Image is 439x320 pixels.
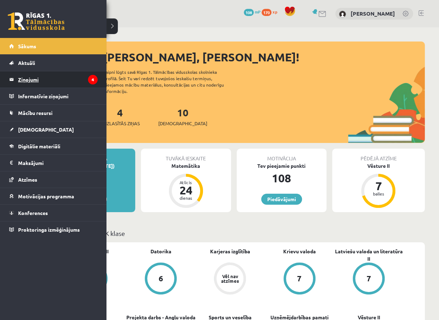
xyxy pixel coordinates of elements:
[175,184,197,196] div: 24
[18,155,98,171] legend: Maksājumi
[9,155,98,171] a: Maksājumi
[367,275,371,282] div: 7
[368,192,389,196] div: balles
[141,149,231,162] div: Tuvākā ieskaite
[9,88,98,104] a: Informatīvie ziņojumi
[175,180,197,184] div: Atlicis
[18,110,53,116] span: Mācību resursi
[8,12,65,30] a: Rīgas 1. Tālmācības vidusskola
[18,143,60,149] span: Digitālie materiāli
[141,162,231,209] a: Matemātika Atlicis 24 dienas
[351,10,395,17] a: [PERSON_NAME]
[18,176,37,183] span: Atzīmes
[255,9,260,15] span: mP
[18,210,48,216] span: Konferences
[126,263,195,296] a: 6
[9,138,98,154] a: Digitālie materiāli
[18,71,98,88] legend: Ziņojumi
[244,9,260,15] a: 108 mP
[237,162,326,170] div: Tev pieejamie punkti
[158,120,207,127] span: [DEMOGRAPHIC_DATA]
[297,275,302,282] div: 7
[175,196,197,200] div: dienas
[88,75,98,84] i: 4
[196,263,265,296] a: Vēl nav atzīmes
[18,60,35,66] span: Aktuāli
[9,38,98,54] a: Sākums
[141,162,231,170] div: Matemātika
[18,43,36,49] span: Sākums
[332,162,425,209] a: Vēsture II 7 balles
[262,9,271,16] span: 170
[103,49,425,66] div: [PERSON_NAME], [PERSON_NAME]!
[368,180,389,192] div: 7
[9,55,98,71] a: Aktuāli
[220,274,240,283] div: Vēl nav atzīmes
[100,120,140,127] span: Neizlasītās ziņas
[104,69,236,94] div: Laipni lūgts savā Rīgas 1. Tālmācības vidusskolas skolnieka profilā. Šeit Tu vari redzēt tuvojošo...
[244,9,254,16] span: 108
[9,121,98,138] a: [DEMOGRAPHIC_DATA]
[9,71,98,88] a: Ziņojumi4
[159,275,163,282] div: 6
[9,221,98,238] a: Proktoringa izmēģinājums
[262,9,281,15] a: 170 xp
[9,105,98,121] a: Mācību resursi
[283,248,316,255] a: Krievu valoda
[237,170,326,187] div: 108
[18,88,98,104] legend: Informatīvie ziņojumi
[261,194,302,205] a: Piedāvājumi
[273,9,277,15] span: xp
[210,248,250,255] a: Karjeras izglītība
[9,205,98,221] a: Konferences
[237,149,326,162] div: Motivācija
[334,263,404,296] a: 7
[9,188,98,204] a: Motivācijas programma
[265,263,334,296] a: 7
[9,171,98,188] a: Atzīmes
[18,193,74,199] span: Motivācijas programma
[332,149,425,162] div: Pēdējā atzīme
[158,106,207,127] a: 10[DEMOGRAPHIC_DATA]
[339,11,346,18] img: Nikoletta Gruzdiņa
[45,228,422,238] p: Mācību plāns 12.b1 JK klase
[100,106,140,127] a: 4Neizlasītās ziņas
[150,248,171,255] a: Datorika
[18,226,80,233] span: Proktoringa izmēģinājums
[332,162,425,170] div: Vēsture II
[334,248,404,263] a: Latviešu valoda un literatūra II
[18,126,74,133] span: [DEMOGRAPHIC_DATA]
